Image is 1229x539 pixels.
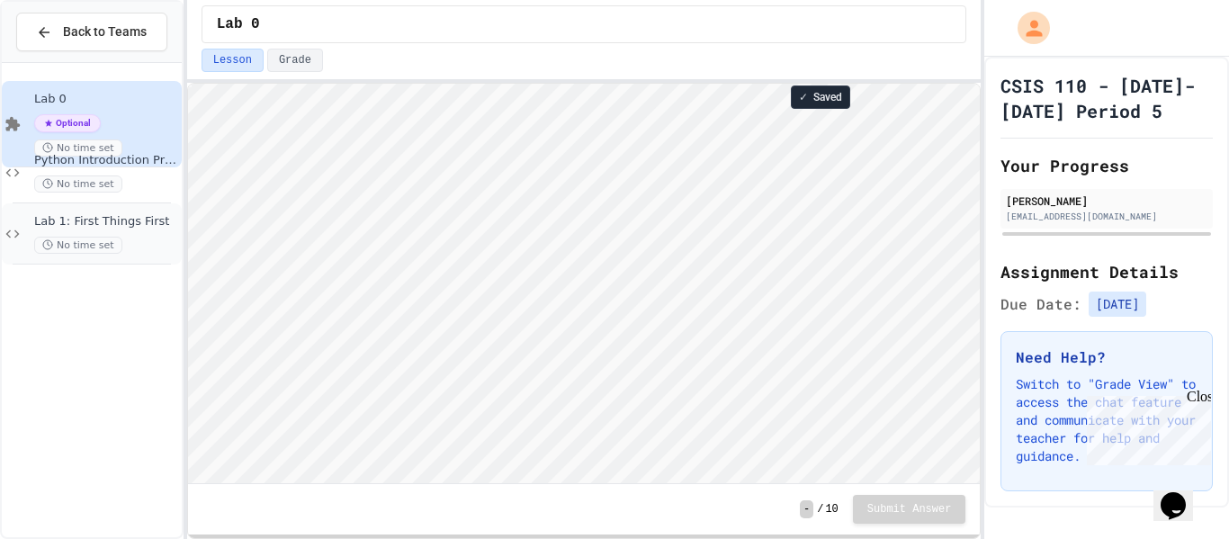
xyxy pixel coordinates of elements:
[813,90,842,104] span: Saved
[817,502,823,517] span: /
[800,500,813,518] span: -
[7,7,124,114] div: Chat with us now!Close
[999,7,1054,49] div: My Account
[1089,292,1146,317] span: [DATE]
[267,49,323,72] button: Grade
[1000,73,1213,123] h1: CSIS 110 - [DATE]-[DATE] Period 5
[1000,259,1213,284] h2: Assignment Details
[34,175,122,193] span: No time set
[34,214,178,229] span: Lab 1: First Things First
[825,502,838,517] span: 10
[799,90,808,104] span: ✓
[1000,153,1213,178] h2: Your Progress
[1080,389,1211,465] iframe: chat widget
[1000,293,1081,315] span: Due Date:
[34,114,101,132] span: Optional
[217,13,260,35] span: Lab 0
[34,139,122,157] span: No time set
[202,49,264,72] button: Lesson
[16,13,167,51] button: Back to Teams
[34,92,178,107] span: Lab 0
[1016,375,1198,465] p: Switch to "Grade View" to access the chat feature and communicate with your teacher for help and ...
[1006,193,1207,209] div: [PERSON_NAME]
[34,237,122,254] span: No time set
[1006,210,1207,223] div: [EMAIL_ADDRESS][DOMAIN_NAME]
[853,495,966,524] button: Submit Answer
[63,22,147,41] span: Back to Teams
[867,502,952,517] span: Submit Answer
[188,84,981,483] iframe: Snap! Programming Environment
[1016,346,1198,368] h3: Need Help?
[34,153,178,168] span: Python Introduction Practice
[1153,467,1211,521] iframe: chat widget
